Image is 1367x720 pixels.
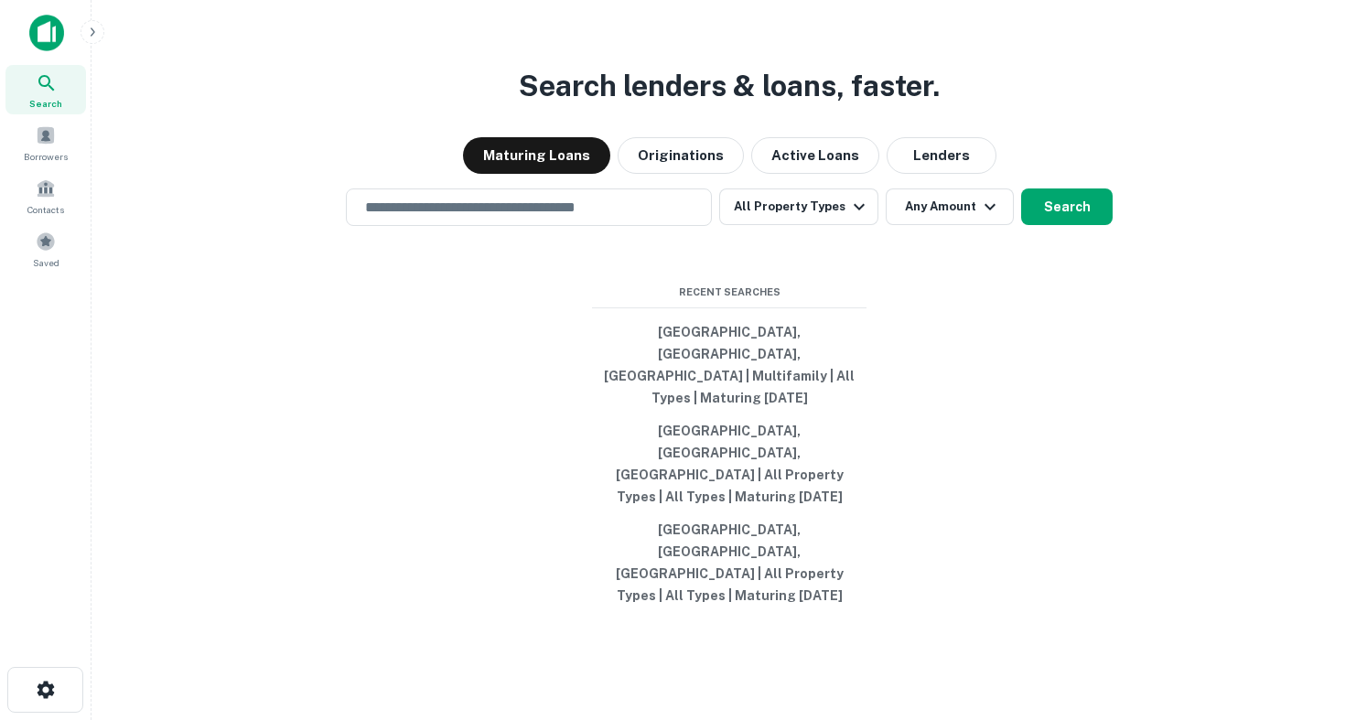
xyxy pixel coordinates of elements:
span: Contacts [27,202,64,217]
button: Active Loans [751,137,879,174]
span: Borrowers [24,149,68,164]
span: Search [29,96,62,111]
a: Borrowers [5,118,86,167]
h3: Search lenders & loans, faster. [519,64,940,108]
span: Saved [33,255,59,270]
a: Saved [5,224,86,274]
button: All Property Types [719,188,878,225]
button: [GEOGRAPHIC_DATA], [GEOGRAPHIC_DATA], [GEOGRAPHIC_DATA] | Multifamily | All Types | Maturing [DATE] [592,316,866,414]
iframe: Chat Widget [1276,574,1367,661]
a: Contacts [5,171,86,220]
button: [GEOGRAPHIC_DATA], [GEOGRAPHIC_DATA], [GEOGRAPHIC_DATA] | All Property Types | All Types | Maturi... [592,414,866,513]
span: Recent Searches [592,285,866,300]
a: Search [5,65,86,114]
img: capitalize-icon.png [29,15,64,51]
button: Lenders [887,137,996,174]
button: Originations [618,137,744,174]
button: Maturing Loans [463,137,610,174]
button: Any Amount [886,188,1014,225]
button: [GEOGRAPHIC_DATA], [GEOGRAPHIC_DATA], [GEOGRAPHIC_DATA] | All Property Types | All Types | Maturi... [592,513,866,612]
button: Search [1021,188,1113,225]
